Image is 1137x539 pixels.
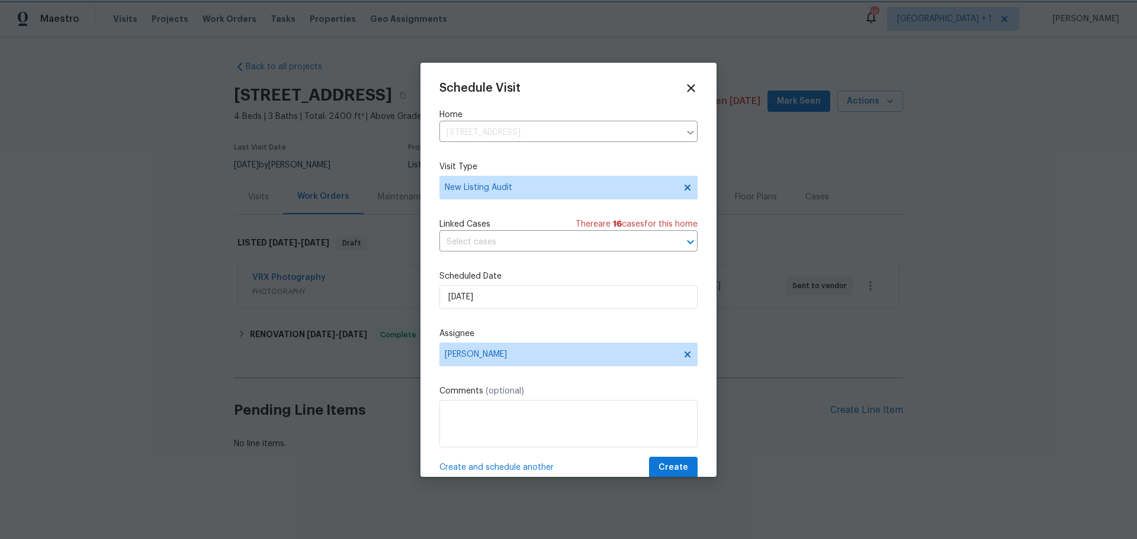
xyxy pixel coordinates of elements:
[445,350,677,359] span: [PERSON_NAME]
[576,218,698,230] span: There are case s for this home
[439,233,664,251] input: Select cases
[486,387,524,395] span: (optional)
[649,457,698,479] button: Create
[445,182,675,193] span: New Listing Audit
[439,124,680,142] input: Enter in an address
[439,218,490,230] span: Linked Cases
[439,328,698,340] label: Assignee
[685,82,698,95] span: Close
[439,109,698,121] label: Home
[439,270,698,282] label: Scheduled Date
[659,460,688,475] span: Create
[682,234,699,250] button: Open
[439,161,698,173] label: Visit Type
[439,385,698,397] label: Comments
[613,220,622,228] span: 16
[439,285,698,309] input: M/D/YYYY
[439,461,554,473] span: Create and schedule another
[439,82,521,94] span: Schedule Visit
